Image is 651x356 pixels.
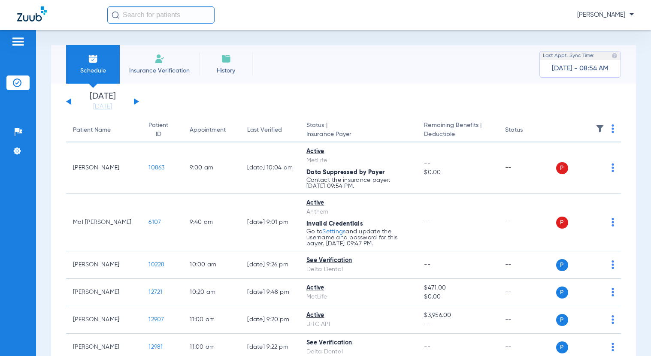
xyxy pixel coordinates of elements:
[183,142,240,194] td: 9:00 AM
[66,142,142,194] td: [PERSON_NAME]
[424,219,430,225] span: --
[417,118,498,142] th: Remaining Benefits |
[77,103,128,111] a: [DATE]
[556,217,568,229] span: P
[306,320,410,329] div: UHC API
[556,287,568,299] span: P
[424,344,430,350] span: --
[498,194,556,251] td: --
[612,288,614,296] img: group-dot-blue.svg
[148,121,168,139] div: Patient ID
[306,169,385,175] span: Data Suppressed by Payer
[240,306,300,334] td: [DATE] 9:20 PM
[73,66,113,75] span: Schedule
[424,262,430,268] span: --
[612,53,618,59] img: last sync help info
[240,194,300,251] td: [DATE] 9:01 PM
[154,54,165,64] img: Manual Insurance Verification
[306,199,410,208] div: Active
[77,92,128,111] li: [DATE]
[190,126,233,135] div: Appointment
[66,251,142,279] td: [PERSON_NAME]
[556,162,568,174] span: P
[612,315,614,324] img: group-dot-blue.svg
[240,279,300,306] td: [DATE] 9:48 PM
[148,344,163,350] span: 12981
[183,279,240,306] td: 10:20 AM
[612,260,614,269] img: group-dot-blue.svg
[148,289,162,295] span: 12721
[612,163,614,172] img: group-dot-blue.svg
[148,165,164,171] span: 10863
[247,126,293,135] div: Last Verified
[300,118,417,142] th: Status |
[424,320,491,329] span: --
[498,306,556,334] td: --
[183,194,240,251] td: 9:40 AM
[73,126,135,135] div: Patient Name
[424,130,491,139] span: Deductible
[306,338,410,347] div: See Verification
[148,219,161,225] span: 6107
[240,251,300,279] td: [DATE] 9:26 PM
[424,168,491,177] span: $0.00
[498,142,556,194] td: --
[498,251,556,279] td: --
[306,156,410,165] div: MetLife
[556,341,568,353] span: P
[424,293,491,302] span: $0.00
[612,124,614,133] img: group-dot-blue.svg
[88,54,98,64] img: Schedule
[556,314,568,326] span: P
[306,293,410,302] div: MetLife
[552,64,609,73] span: [DATE] - 08:54 AM
[66,194,142,251] td: Mal [PERSON_NAME]
[498,118,556,142] th: Status
[424,159,491,168] span: --
[306,147,410,156] div: Active
[306,229,410,247] p: Go to and update the username and password for this payer. [DATE] 09:47 PM.
[11,36,25,47] img: hamburger-icon
[577,11,634,19] span: [PERSON_NAME]
[148,121,176,139] div: Patient ID
[322,229,345,235] a: Settings
[221,54,231,64] img: History
[306,265,410,274] div: Delta Dental
[556,259,568,271] span: P
[17,6,47,21] img: Zuub Logo
[240,142,300,194] td: [DATE] 10:04 AM
[183,306,240,334] td: 11:00 AM
[543,51,594,60] span: Last Appt. Sync Time:
[498,279,556,306] td: --
[190,126,226,135] div: Appointment
[306,311,410,320] div: Active
[107,6,215,24] input: Search for patients
[306,130,410,139] span: Insurance Payer
[206,66,246,75] span: History
[73,126,111,135] div: Patient Name
[596,124,604,133] img: filter.svg
[247,126,282,135] div: Last Verified
[66,279,142,306] td: [PERSON_NAME]
[148,317,164,323] span: 12907
[306,208,410,217] div: Anthem
[183,251,240,279] td: 10:00 AM
[306,284,410,293] div: Active
[306,177,410,189] p: Contact the insurance payer. [DATE] 09:54 PM.
[424,284,491,293] span: $471.00
[612,218,614,226] img: group-dot-blue.svg
[66,306,142,334] td: [PERSON_NAME]
[612,343,614,351] img: group-dot-blue.svg
[148,262,164,268] span: 10228
[306,256,410,265] div: See Verification
[306,221,363,227] span: Invalid Credentials
[424,311,491,320] span: $3,956.00
[126,66,193,75] span: Insurance Verification
[112,11,119,19] img: Search Icon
